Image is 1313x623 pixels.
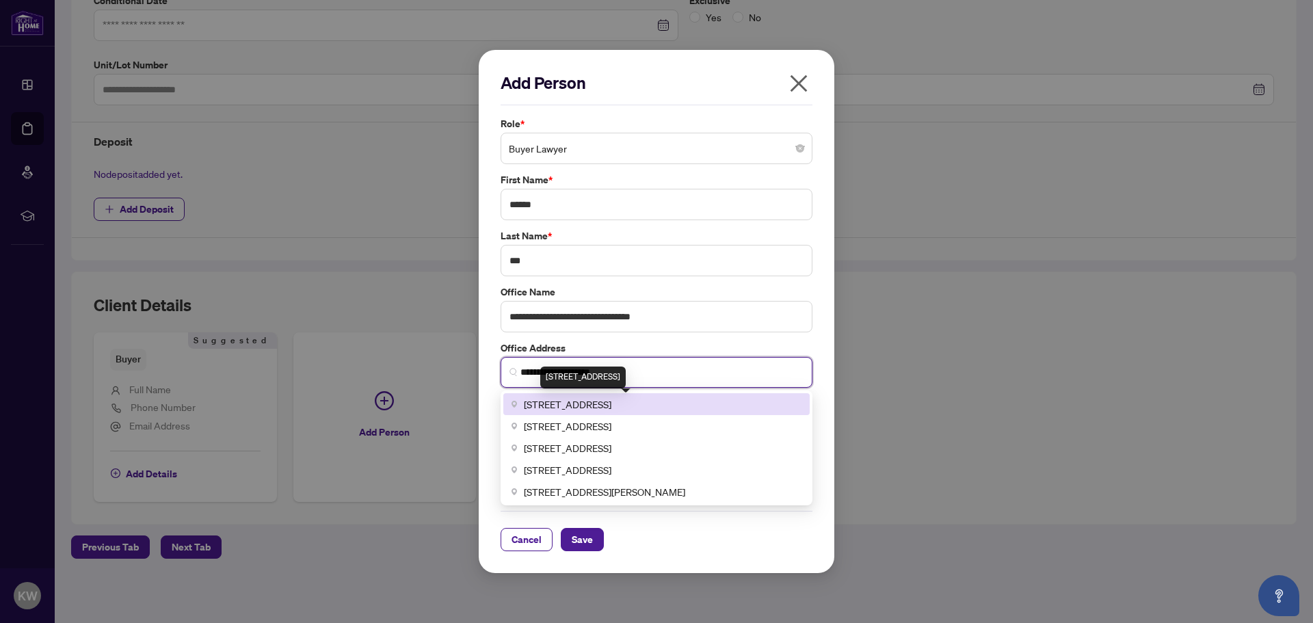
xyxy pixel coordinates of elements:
[572,529,593,551] span: Save
[540,367,626,388] div: [STREET_ADDRESS]
[796,144,804,153] span: close-circle
[524,484,685,499] span: [STREET_ADDRESS][PERSON_NAME]
[788,72,810,94] span: close
[501,72,812,94] h2: Add Person
[524,397,611,412] span: [STREET_ADDRESS]
[561,528,604,551] button: Save
[501,228,812,243] label: Last Name
[501,116,812,131] label: Role
[501,284,812,300] label: Office Name
[501,172,812,187] label: First Name
[509,135,804,161] span: Buyer Lawyer
[1258,575,1299,616] button: Open asap
[512,529,542,551] span: Cancel
[524,462,611,477] span: [STREET_ADDRESS]
[524,440,611,455] span: [STREET_ADDRESS]
[509,368,518,376] img: search_icon
[524,419,611,434] span: [STREET_ADDRESS]
[501,528,553,551] button: Cancel
[501,341,812,356] label: Office Address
